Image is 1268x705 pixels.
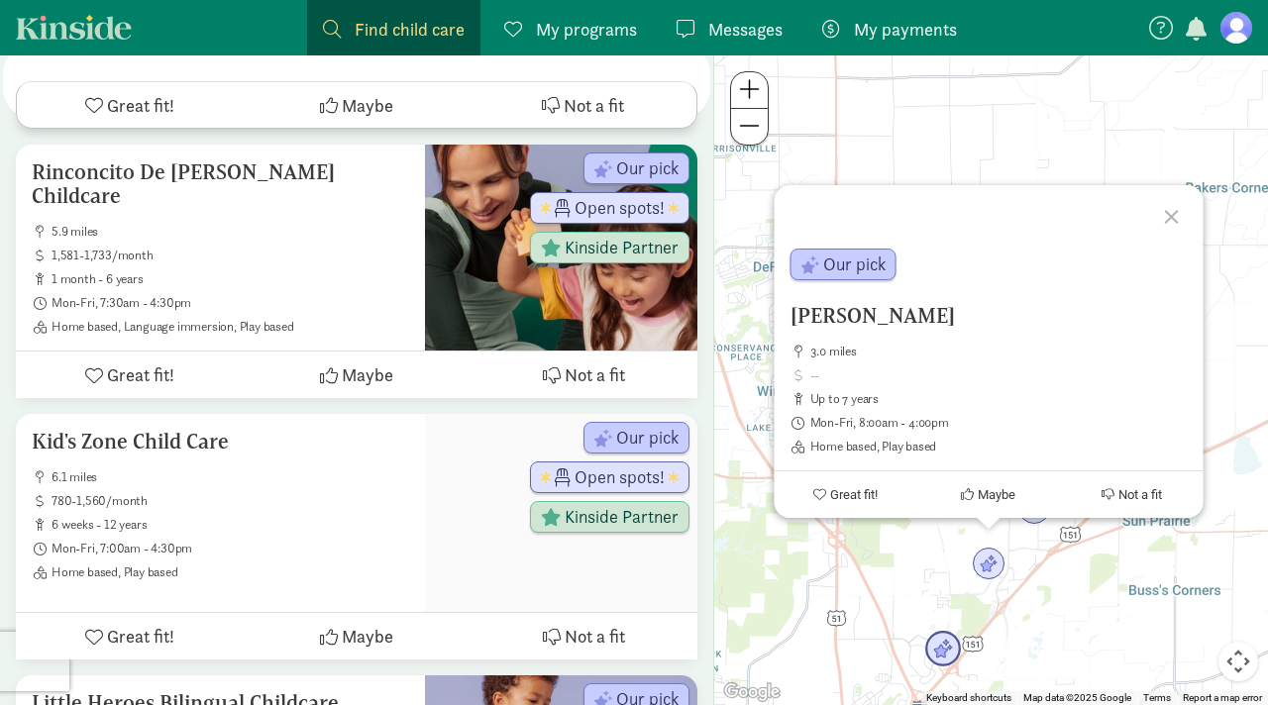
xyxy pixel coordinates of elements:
[536,16,637,43] span: My programs
[926,691,1011,705] button: Keyboard shortcuts
[616,429,679,447] span: Our pick
[32,160,409,208] h5: Rinconcito De [PERSON_NAME] Childcare
[52,493,409,509] span: 780-1,560/month
[470,82,696,128] button: Not a fit
[16,15,132,40] a: Kinside
[52,541,409,556] span: Mon-Fri, 7:00am - 4:30pm
[708,16,783,43] span: Messages
[809,344,1187,359] span: 3.0 miles
[471,352,697,398] button: Not a fit
[809,439,1187,454] span: Home based, Play based
[809,415,1187,431] span: Mon-Fri, 8:00am - 4:00pm
[564,92,624,119] span: Not a fit
[52,248,409,263] span: 1,581-1,733/month
[575,199,665,217] span: Open spots!
[342,361,393,388] span: Maybe
[16,352,243,398] button: Great fit!
[924,631,962,668] div: Click to see details
[52,295,409,311] span: Mon-Fri, 7:30am - 4:30pm
[1143,692,1171,703] a: Terms (opens in new tab)
[17,82,244,128] button: Great fit!
[52,319,409,335] span: Home based, Language immersion, Play based
[471,613,697,659] button: Not a fit
[916,471,1059,518] button: Maybe
[52,517,409,533] span: 6 weeks - 12 years
[52,271,409,287] span: 1 month - 6 years
[16,613,243,659] button: Great fit!
[243,352,470,398] button: Maybe
[1183,692,1262,703] a: Report a map error
[107,361,174,388] span: Great fit!
[52,469,409,485] span: 6.1 miles
[107,623,174,650] span: Great fit!
[1218,642,1258,681] button: Map camera controls
[107,92,174,119] span: Great fit!
[244,82,471,128] button: Maybe
[1117,487,1161,502] span: Not a fit
[243,613,470,659] button: Maybe
[719,679,785,705] a: Open this area in Google Maps (opens a new window)
[774,471,916,518] button: Great fit!
[32,430,409,453] h5: Kid's Zone Child Care
[972,548,1005,581] div: Click to see details
[719,679,785,705] img: Google
[790,304,1187,328] h5: [PERSON_NAME]
[854,16,957,43] span: My payments
[52,564,409,580] span: Home based, Play based
[565,361,625,388] span: Not a fit
[575,468,665,486] span: Open spots!
[822,255,885,273] span: Our pick
[1060,471,1203,518] button: Not a fit
[52,224,409,240] span: 5.9 miles
[1023,692,1131,703] span: Map data ©2025 Google
[355,16,465,43] span: Find child care
[978,487,1015,502] span: Maybe
[342,623,393,650] span: Maybe
[565,508,679,526] span: Kinside Partner
[616,159,679,177] span: Our pick
[565,239,679,256] span: Kinside Partner
[830,487,878,502] span: Great fit!
[565,623,625,650] span: Not a fit
[342,92,393,119] span: Maybe
[809,391,1187,407] span: up to 7 years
